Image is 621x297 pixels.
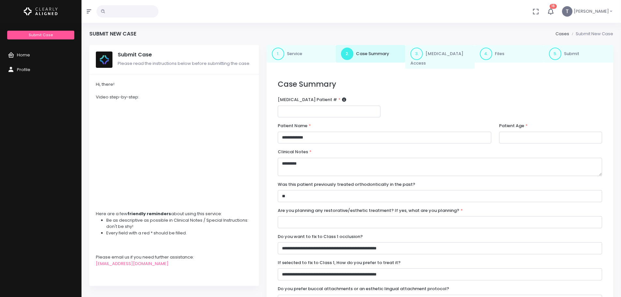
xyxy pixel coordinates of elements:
span: Please read the instructions below before submitting the case. [118,60,250,67]
label: Do you want to fix to Class 1 occlusion? [278,233,363,240]
label: Clinical Notes [278,149,312,155]
img: Logo Horizontal [24,5,58,18]
strong: friendly reminders [127,211,171,217]
a: 4.Files [475,45,544,63]
h4: Submit New Case [89,31,136,37]
a: Submit Case [7,31,74,39]
div: Here are a few about using this service: [96,211,252,217]
span: Home [17,52,30,58]
label: Patient Age [499,123,528,129]
span: 4. [480,48,492,60]
a: [EMAIL_ADDRESS][DOMAIN_NAME] [96,260,169,267]
a: 5.Submit [544,45,613,63]
a: 1.Service [267,45,336,63]
a: 2.Case Summary [336,45,405,63]
label: Do you prefer buccal attachments or an esthetic lingual attachment protocol? [278,286,449,292]
span: 16 [550,4,557,9]
label: Was this patient previously treated orthodontically in the past? [278,181,415,188]
li: Submit New Case [569,31,613,37]
span: 1. [272,48,284,60]
div: Hi, there! [96,81,252,88]
span: T [562,6,572,17]
a: Cases [555,31,569,37]
a: 3.[MEDICAL_DATA] Access [405,45,475,69]
span: [PERSON_NAME] [574,8,609,15]
div: Please email us if you need further assistance: [96,254,252,260]
div: Video step-by-step: [96,94,252,100]
span: 2. [341,48,353,60]
label: [MEDICAL_DATA] Patient # [278,97,346,103]
span: Submit Case [29,32,53,37]
label: Are you planning any restorative/esthetic treatment? If yes, what are you planning? [278,207,463,214]
span: 3. [410,48,423,60]
h5: Submit Case [118,52,252,58]
label: Patient Name [278,123,311,129]
h3: Case Summary [278,80,602,89]
label: If selected to fix to Class 1, How do you prefer to treat it? [278,260,401,266]
li: Every field with a red * should be filled. [106,230,252,236]
span: Profile [17,67,30,73]
li: Be as descriptive as possible in Clinical Notes / Special Instructions: don't be shy! [106,217,252,230]
span: 5. [549,48,561,60]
